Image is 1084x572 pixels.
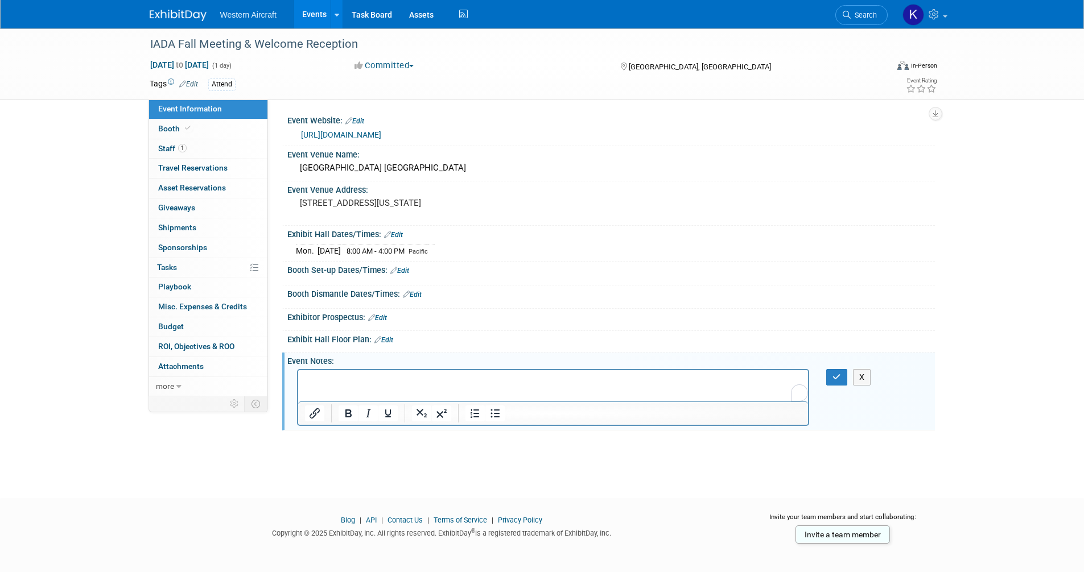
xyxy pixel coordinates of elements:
[390,267,409,275] a: Edit
[149,357,267,376] a: Attachments
[156,382,174,391] span: more
[902,4,924,26] img: Kindra Mahler
[149,377,267,396] a: more
[751,512,935,529] div: Invite your team members and start collaborating:
[351,60,418,72] button: Committed
[146,34,871,55] div: IADA Fall Meeting & Welcome Reception
[471,528,475,534] sup: ®
[150,10,207,21] img: ExhibitDay
[821,59,938,76] div: Event Format
[149,297,267,317] a: Misc. Expenses & Credits
[388,516,423,524] a: Contact Us
[157,263,177,272] span: Tasks
[225,396,245,411] td: Personalize Event Tab Strip
[287,285,935,300] div: Booth Dismantle Dates/Times:
[158,183,226,192] span: Asset Reservations
[149,198,267,218] a: Giveaways
[629,63,771,71] span: [GEOGRAPHIC_DATA], [GEOGRAPHIC_DATA]
[158,223,196,232] span: Shipments
[287,181,935,196] div: Event Venue Address:
[158,203,195,212] span: Giveaways
[149,139,267,159] a: Staff1
[341,516,355,524] a: Blog
[906,78,937,84] div: Event Rating
[318,245,341,257] td: [DATE]
[287,112,935,127] div: Event Website:
[158,243,207,252] span: Sponsorships
[149,100,267,119] a: Event Information
[185,125,191,131] i: Booth reservation complete
[158,282,191,291] span: Playbook
[149,258,267,277] a: Tasks
[347,247,405,255] span: 8:00 AM - 4:00 PM
[305,405,324,421] button: Insert/edit link
[434,516,487,524] a: Terms of Service
[796,525,890,544] a: Invite a team member
[412,405,431,421] button: Subscript
[485,405,505,421] button: Bullet list
[158,362,204,371] span: Attachments
[158,302,247,311] span: Misc. Expenses & Credits
[149,179,267,198] a: Asset Reservations
[835,5,888,25] a: Search
[149,317,267,337] a: Budget
[498,516,542,524] a: Privacy Policy
[149,119,267,139] a: Booth
[150,525,735,538] div: Copyright © 2025 ExhibitDay, Inc. All rights reserved. ExhibitDay is a registered trademark of Ex...
[357,516,364,524] span: |
[149,238,267,258] a: Sponsorships
[287,226,935,241] div: Exhibit Hall Dates/Times:
[465,405,485,421] button: Numbered list
[296,245,318,257] td: Mon.
[287,331,935,346] div: Exhibit Hall Floor Plan:
[374,336,393,344] a: Edit
[150,60,209,70] span: [DATE] [DATE]
[287,309,935,324] div: Exhibitor Prospectus:
[910,61,937,70] div: In-Person
[150,78,198,91] td: Tags
[158,104,222,113] span: Event Information
[358,405,378,421] button: Italic
[149,277,267,297] a: Playbook
[489,516,496,524] span: |
[345,117,364,125] a: Edit
[211,62,232,69] span: (1 day)
[339,405,358,421] button: Bold
[158,124,193,133] span: Booth
[366,516,377,524] a: API
[853,369,871,386] button: X
[178,144,187,152] span: 1
[298,370,809,401] iframe: Rich Text Area
[179,80,198,88] a: Edit
[244,396,267,411] td: Toggle Event Tabs
[287,353,935,367] div: Event Notes:
[403,291,422,299] a: Edit
[409,248,428,255] span: Pacific
[208,78,236,90] div: Attend
[149,159,267,178] a: Travel Reservations
[378,516,386,524] span: |
[897,61,909,70] img: Format-Inperson.png
[296,159,926,177] div: [GEOGRAPHIC_DATA] [GEOGRAPHIC_DATA]
[300,198,545,208] pre: [STREET_ADDRESS][US_STATE]
[368,314,387,322] a: Edit
[424,516,432,524] span: |
[301,130,381,139] a: [URL][DOMAIN_NAME]
[287,146,935,160] div: Event Venue Name:
[384,231,403,239] a: Edit
[287,262,935,276] div: Booth Set-up Dates/Times:
[158,144,187,153] span: Staff
[220,10,277,19] span: Western Aircraft
[174,60,185,69] span: to
[851,11,877,19] span: Search
[149,218,267,238] a: Shipments
[432,405,451,421] button: Superscript
[149,337,267,357] a: ROI, Objectives & ROO
[158,342,234,351] span: ROI, Objectives & ROO
[378,405,398,421] button: Underline
[158,322,184,331] span: Budget
[158,163,228,172] span: Travel Reservations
